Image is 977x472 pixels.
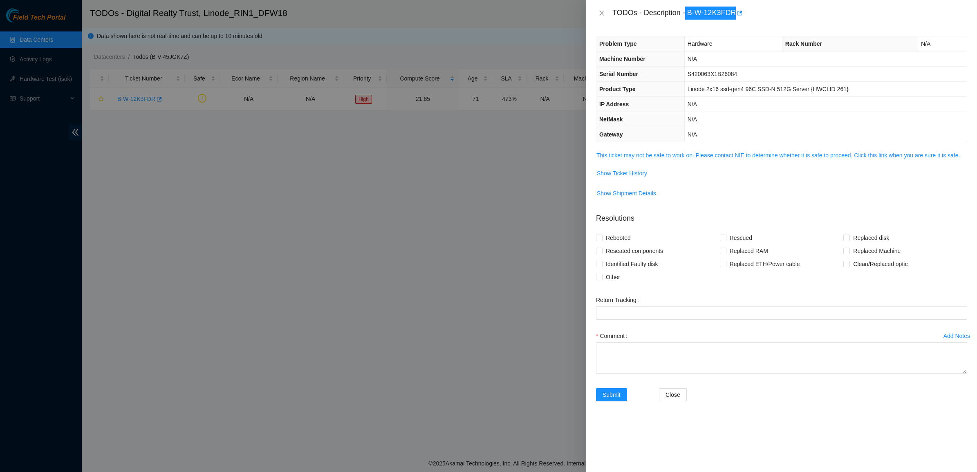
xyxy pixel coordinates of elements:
[599,86,635,92] span: Product Type
[688,131,697,138] span: N/A
[850,231,892,244] span: Replaced disk
[597,169,647,178] span: Show Ticket History
[599,101,629,107] span: IP Address
[596,306,967,320] input: Return Tracking
[603,271,623,284] span: Other
[921,40,930,47] span: N/A
[596,187,657,200] button: Show Shipment Details
[598,10,605,16] span: close
[603,390,621,399] span: Submit
[596,152,960,159] a: This ticket may not be safe to work on. Please contact NIE to determine whether it is safe to pro...
[596,9,607,17] button: Close
[943,329,970,342] button: Add Notes
[688,86,849,92] span: Linode 2x16 ssd-gen4 96C SSD-N 512G Server {HWCLID 261}
[688,40,713,47] span: Hardware
[688,56,697,62] span: N/A
[599,40,637,47] span: Problem Type
[596,329,630,342] label: Comment
[603,231,634,244] span: Rebooted
[599,116,623,123] span: NetMask
[726,244,771,257] span: Replaced RAM
[688,71,737,77] span: S420063X1B26084
[726,231,755,244] span: Rescued
[596,388,627,401] button: Submit
[785,40,822,47] span: Rack Number
[596,206,967,224] p: Resolutions
[596,342,967,374] textarea: Comment
[850,244,904,257] span: Replaced Machine
[850,257,911,271] span: Clean/Replaced optic
[943,333,970,339] div: Add Notes
[688,116,697,123] span: N/A
[612,7,967,20] div: TODOs - Description - B-W-12K3FDR
[597,189,656,198] span: Show Shipment Details
[603,257,661,271] span: Identified Faulty disk
[599,131,623,138] span: Gateway
[659,388,687,401] button: Close
[599,56,645,62] span: Machine Number
[599,71,638,77] span: Serial Number
[688,101,697,107] span: N/A
[596,167,648,180] button: Show Ticket History
[596,293,642,306] label: Return Tracking
[603,244,666,257] span: Reseated components
[726,257,803,271] span: Replaced ETH/Power cable
[666,390,680,399] span: Close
